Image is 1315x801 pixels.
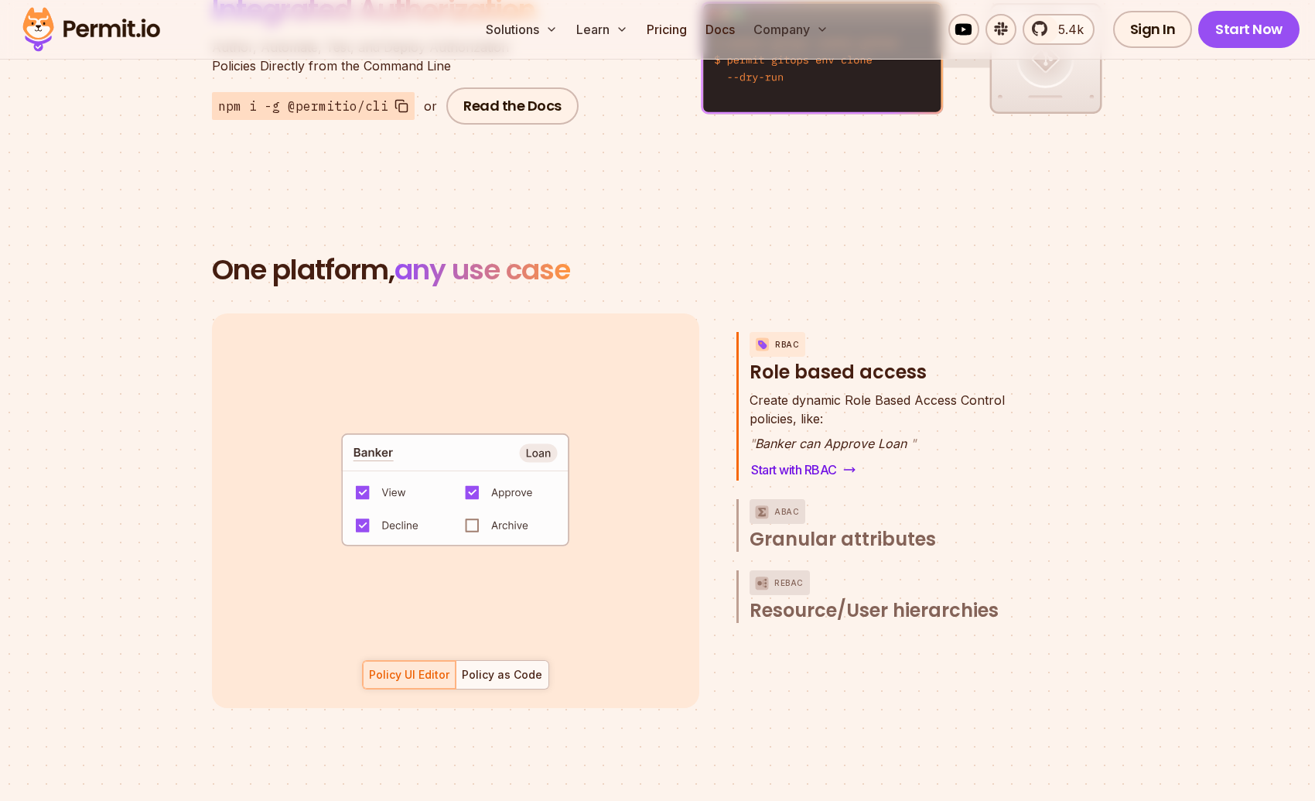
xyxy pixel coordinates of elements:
button: ABACGranular attributes [750,499,1038,552]
div: Policy as Code [462,667,542,683]
button: npm i -g @permitio/cli [212,92,415,120]
button: Policy as Code [456,660,549,690]
p: ABAC [774,499,799,524]
a: Start Now [1198,11,1300,48]
span: Granular attributes [750,527,936,552]
span: 5.4k [1049,20,1084,39]
span: Resource/User hierarchies [750,598,999,623]
button: Learn [570,14,634,45]
a: Sign In [1113,11,1193,48]
button: Solutions [480,14,564,45]
a: 5.4k [1023,14,1095,45]
h2: One platform, [212,255,1103,286]
div: or [424,97,437,115]
div: RBACRole based access [750,391,1038,481]
a: Start with RBAC [750,459,857,481]
a: Pricing [640,14,693,45]
p: policies, like: [750,391,1005,428]
p: Banker can Approve Loan [750,434,1005,453]
span: npm i -g @permitio/cli [218,97,388,115]
img: Permit logo [15,3,167,56]
button: Company [747,14,835,45]
a: Read the Docs [446,87,579,125]
span: Create dynamic Role Based Access Control [750,391,1005,409]
button: ReBACResource/User hierarchies [750,570,1038,623]
p: ReBAC [774,570,804,595]
a: Docs [699,14,741,45]
span: " [750,436,755,451]
span: any use case [394,250,570,289]
span: " [910,436,916,451]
